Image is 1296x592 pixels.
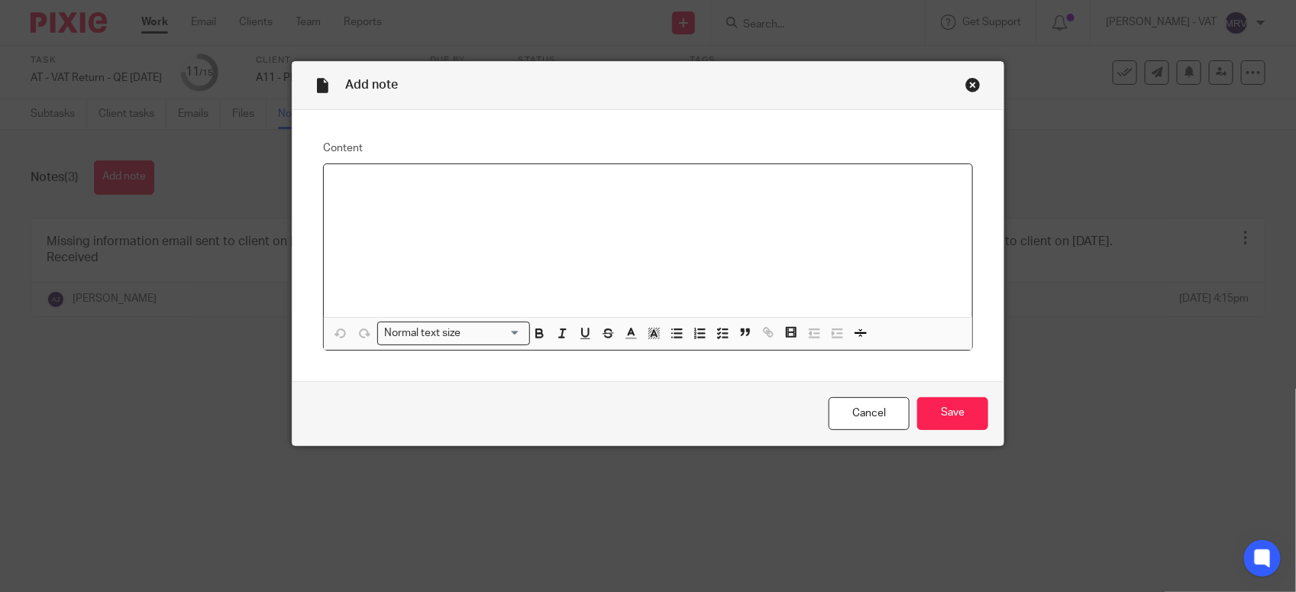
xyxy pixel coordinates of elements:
[323,141,973,156] label: Content
[345,79,398,91] span: Add note
[917,397,988,430] input: Save
[965,77,981,92] div: Close this dialog window
[381,325,464,341] span: Normal text size
[377,322,530,345] div: Search for option
[829,397,910,430] a: Cancel
[466,325,521,341] input: Search for option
